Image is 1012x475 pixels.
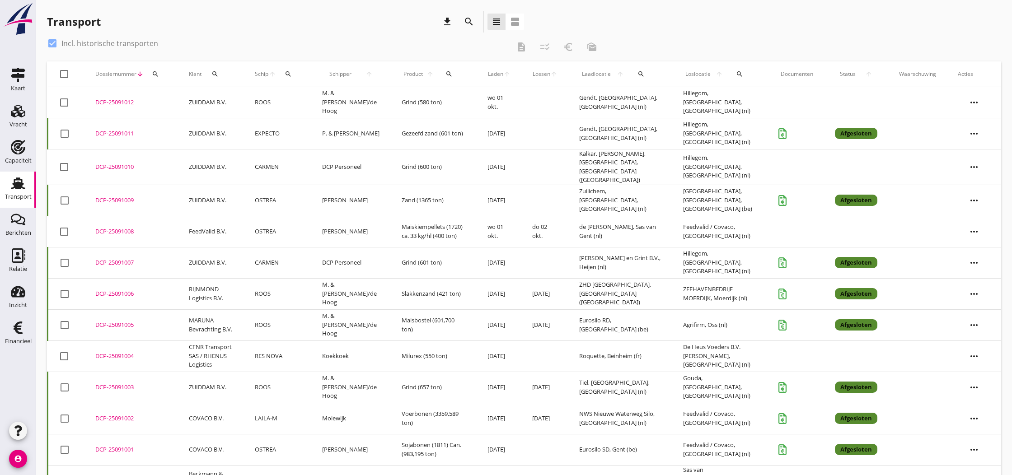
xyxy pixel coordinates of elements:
td: [DATE] [521,372,568,403]
td: Eurosilo RD, [GEOGRAPHIC_DATA] (be) [568,309,672,340]
i: arrow_upward [713,70,726,78]
td: CFNR Transport SAS / RHENUS Logistics [178,340,244,372]
div: DCP-25091001 [95,445,167,454]
td: Grind (657 ton) [391,372,477,403]
td: [DATE] [477,247,521,278]
div: Klant [189,63,233,85]
div: Kaart [11,85,25,91]
i: search [211,70,219,78]
span: Lossen [532,70,550,78]
i: search [285,70,292,78]
i: arrow_downward [136,70,144,78]
td: Agrifirm, Oss (nl) [672,309,770,340]
td: [DATE] [477,149,521,185]
td: Eurosilo SD, Gent (be) [568,434,672,465]
td: Gouda, [GEOGRAPHIC_DATA], [GEOGRAPHIC_DATA] (nl) [672,372,770,403]
i: more_horiz [961,250,987,275]
td: Feedvalid / Covaco, [GEOGRAPHIC_DATA] (nl) [672,434,770,465]
td: MARUNA Bevrachting B.V. [178,309,244,340]
i: more_horiz [961,121,987,146]
td: OSTREA [244,185,311,216]
td: Maisbostel (601,700 ton) [391,309,477,340]
span: Laden [487,70,503,78]
td: [DATE] [477,403,521,434]
td: Kalkar, [PERSON_NAME], [GEOGRAPHIC_DATA], [GEOGRAPHIC_DATA] ([GEOGRAPHIC_DATA]) [568,149,672,185]
i: arrow_upward [550,70,558,78]
td: DCP Personeel [311,247,391,278]
td: Tiel, [GEOGRAPHIC_DATA], [GEOGRAPHIC_DATA] (nl) [568,372,672,403]
div: Afgesloten [835,195,877,206]
td: Hillegom, [GEOGRAPHIC_DATA], [GEOGRAPHIC_DATA] (nl) [672,247,770,278]
i: search [464,16,474,27]
td: ROOS [244,309,311,340]
td: Hillegom, [GEOGRAPHIC_DATA], [GEOGRAPHIC_DATA] (nl) [672,149,770,185]
td: ZUIDDAM B.V. [178,87,244,118]
i: more_horiz [961,437,987,462]
td: Grind (600 ton) [391,149,477,185]
i: search [152,70,159,78]
td: ZUIDDAM B.V. [178,185,244,216]
div: Afgesloten [835,413,877,424]
div: Capaciteit [5,158,32,163]
td: Feedvalid / Covaco, [GEOGRAPHIC_DATA] (nl) [672,216,770,247]
i: more_horiz [961,375,987,400]
td: Hillegom, [GEOGRAPHIC_DATA], [GEOGRAPHIC_DATA] (nl) [672,87,770,118]
td: ZHD [GEOGRAPHIC_DATA], [GEOGRAPHIC_DATA] ([GEOGRAPHIC_DATA]) [568,278,672,309]
div: DCP-25091007 [95,258,167,267]
i: search [445,70,453,78]
td: NWS Nieuwe Waterweg Silo, [GEOGRAPHIC_DATA] (nl) [568,403,672,434]
td: M. & [PERSON_NAME]/de Hoog [311,87,391,118]
td: ZUIDDAM B.V. [178,247,244,278]
td: RES NOVA [244,340,311,372]
td: EXPECTO [244,118,311,149]
td: ZUIDDAM B.V. [178,149,244,185]
div: DCP-25091003 [95,383,167,392]
td: Slakkenzand (421 ton) [391,278,477,309]
div: Vracht [9,121,27,127]
td: LAILA-M [244,403,311,434]
i: more_horiz [961,312,987,338]
div: Transport [5,194,32,200]
td: COVACO B.V. [178,403,244,434]
td: ROOS [244,372,311,403]
i: more_horiz [961,406,987,431]
td: FeedValid B.V. [178,216,244,247]
span: Laadlocatie [579,70,614,78]
td: M. & [PERSON_NAME]/de Hoog [311,278,391,309]
td: wo 01 okt. [477,87,521,118]
div: Transport [47,14,101,29]
td: RIJNMOND Logistics B.V. [178,278,244,309]
td: Gendt, [GEOGRAPHIC_DATA], [GEOGRAPHIC_DATA] (nl) [568,118,672,149]
div: Documenten [781,70,813,78]
td: Voerbonen (3359,589 ton) [391,403,477,434]
div: Berichten [5,230,31,236]
div: Afgesloten [835,382,877,393]
td: Feedvalid / Covaco, [GEOGRAPHIC_DATA] (nl) [672,403,770,434]
i: more_horiz [961,154,987,180]
div: DCP-25091006 [95,289,167,298]
td: ZUIDDAM B.V. [178,372,244,403]
div: Afgesloten [835,128,877,140]
td: de [PERSON_NAME], Sas van Gent (nl) [568,216,672,247]
td: ZEEHAVENBEDRIJF MOERDIJK, Moerdijk (nl) [672,278,770,309]
div: DCP-25091009 [95,196,167,205]
span: Schip [255,70,269,78]
img: logo-small.a267ee39.svg [2,2,34,36]
td: [PERSON_NAME] [311,434,391,465]
div: Waarschuwing [899,70,936,78]
i: arrow_upward [503,70,511,78]
td: M. & [PERSON_NAME]/de Hoog [311,372,391,403]
i: download [442,16,453,27]
td: [DATE] [477,185,521,216]
td: [DATE] [521,278,568,309]
div: Acties [958,70,990,78]
div: Afgesloten [835,444,877,456]
td: ROOS [244,278,311,309]
div: DCP-25091005 [95,321,167,330]
td: [DATE] [477,434,521,465]
span: Schipper [322,70,359,78]
span: Loslocatie [683,70,713,78]
td: DCP Personeel [311,149,391,185]
td: do 02 okt. [521,216,568,247]
td: [DATE] [477,340,521,372]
